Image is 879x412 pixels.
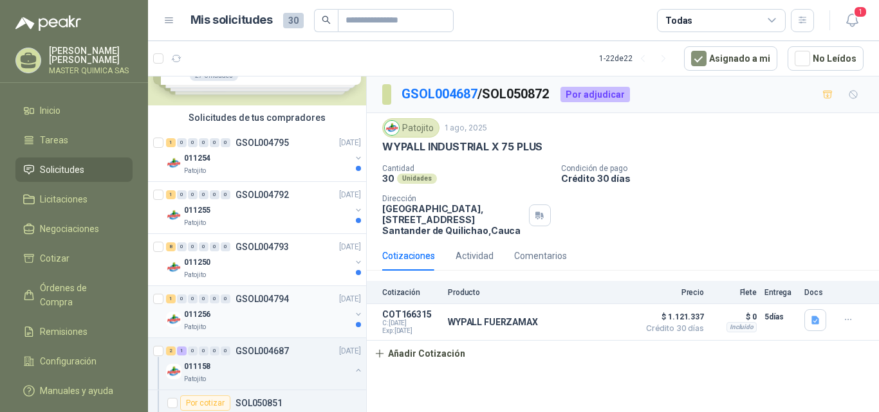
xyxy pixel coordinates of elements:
[382,173,394,184] p: 30
[166,135,364,176] a: 1 0 0 0 0 0 GSOL004795[DATE] Company Logo011254Patojito
[166,156,181,171] img: Company Logo
[382,194,524,203] p: Dirección
[382,309,440,319] p: COT166315
[236,242,289,251] p: GSOL004793
[184,218,206,228] p: Patojito
[40,354,97,368] span: Configuración
[184,309,210,321] p: 011256
[184,270,206,280] p: Patojito
[339,241,361,253] p: [DATE]
[40,192,88,206] span: Licitaciones
[853,6,867,18] span: 1
[40,133,68,147] span: Tareas
[166,208,181,223] img: Company Logo
[665,13,692,28] div: Todas
[166,364,181,379] img: Company Logo
[382,327,440,335] span: Exp: [DATE]
[40,384,113,398] span: Manuales y ayuda
[180,395,230,411] div: Por cotizar
[339,137,361,149] p: [DATE]
[184,361,210,373] p: 011158
[177,346,187,355] div: 1
[445,122,487,134] p: 1 ago, 2025
[15,187,133,211] a: Licitaciones
[210,242,219,251] div: 0
[188,242,198,251] div: 0
[339,293,361,305] p: [DATE]
[840,9,864,32] button: 1
[514,249,567,263] div: Comentarios
[15,98,133,123] a: Inicio
[560,87,630,102] div: Por adjudicar
[184,322,206,332] p: Patojito
[210,190,219,199] div: 0
[166,346,176,355] div: 2
[40,103,60,118] span: Inicio
[166,242,176,251] div: 8
[640,309,704,325] span: $ 1.121.337
[561,173,874,184] p: Crédito 30 días
[199,294,208,303] div: 0
[166,239,364,280] a: 8 0 0 0 0 0 GSOL004793[DATE] Company Logo011250Patojito
[148,105,366,130] div: Solicitudes de tus compradores
[166,343,364,384] a: 2 1 0 0 0 0 GSOL004687[DATE] Company Logo011158Patojito
[15,319,133,344] a: Remisiones
[339,189,361,201] p: [DATE]
[184,152,210,165] p: 011254
[726,322,757,332] div: Incluido
[367,341,472,366] button: Añadir Cotización
[184,374,206,384] p: Patojito
[177,242,187,251] div: 0
[40,222,99,236] span: Negociaciones
[382,203,524,236] p: [GEOGRAPHIC_DATA], [STREET_ADDRESS] Santander de Quilichao , Cauca
[764,288,797,297] p: Entrega
[188,190,198,199] div: 0
[199,346,208,355] div: 0
[15,157,133,182] a: Solicitudes
[339,345,361,357] p: [DATE]
[804,288,830,297] p: Docs
[221,138,230,147] div: 0
[40,251,69,265] span: Cotizar
[49,67,133,75] p: MASTER QUIMICA SAS
[166,291,364,332] a: 1 0 0 0 0 0 GSOL004794[DATE] Company Logo011256Patojito
[40,163,84,177] span: Solicitudes
[199,242,208,251] div: 0
[184,256,210,269] p: 011250
[402,84,550,104] p: / SOL050872
[40,325,88,339] span: Remisiones
[166,312,181,327] img: Company Logo
[15,128,133,152] a: Tareas
[236,294,289,303] p: GSOL004794
[199,190,208,199] div: 0
[684,46,777,71] button: Asignado a mi
[177,138,187,147] div: 0
[236,399,282,408] p: SOL050851
[166,187,364,228] a: 1 0 0 0 0 0 GSOL004792[DATE] Company Logo011255Patojito
[40,281,120,309] span: Órdenes de Compra
[764,309,797,325] p: 5 días
[385,121,399,135] img: Company Logo
[210,346,219,355] div: 0
[184,166,206,176] p: Patojito
[456,249,494,263] div: Actividad
[221,190,230,199] div: 0
[177,190,187,199] div: 0
[221,346,230,355] div: 0
[15,246,133,271] a: Cotizar
[236,138,289,147] p: GSOL004795
[448,317,538,327] p: WYPALL FUERZAMAX
[599,48,674,69] div: 1 - 22 de 22
[199,138,208,147] div: 0
[166,294,176,303] div: 1
[382,319,440,327] span: C: [DATE]
[188,294,198,303] div: 0
[382,249,435,263] div: Cotizaciones
[188,346,198,355] div: 0
[15,276,133,314] a: Órdenes de Compra
[712,309,757,325] p: $ 0
[15,349,133,373] a: Configuración
[221,294,230,303] div: 0
[382,118,439,138] div: Patojito
[236,190,289,199] p: GSOL004792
